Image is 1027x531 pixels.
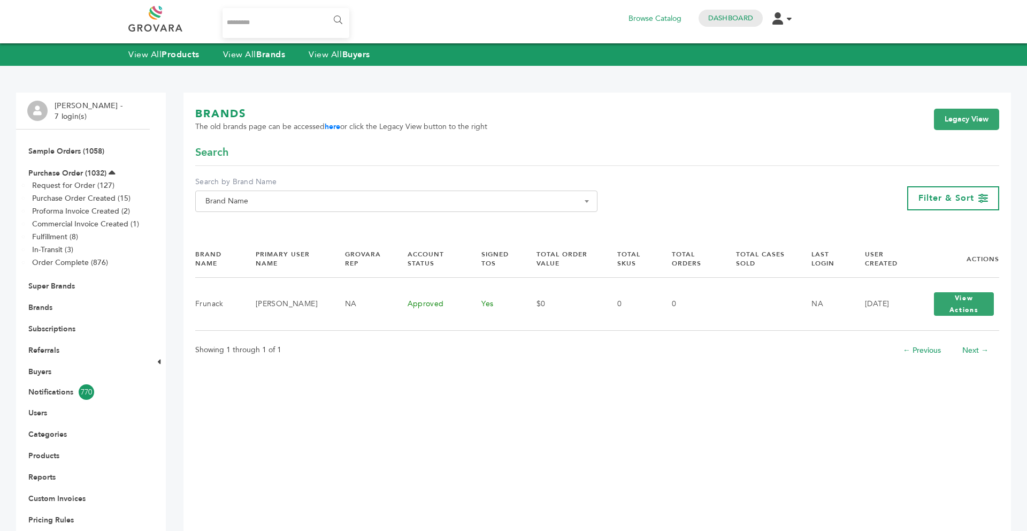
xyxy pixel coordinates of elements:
[195,344,281,356] p: Showing 1 through 1 of 1
[28,281,75,291] a: Super Brands
[309,49,370,60] a: View AllBuyers
[523,241,604,277] th: Total Order Value
[223,49,286,60] a: View AllBrands
[629,13,681,25] a: Browse Catalog
[28,324,75,334] a: Subscriptions
[28,494,86,504] a: Custom Invoices
[325,122,340,132] a: here
[28,515,74,525] a: Pricing Rules
[934,292,994,316] button: View Actions
[523,278,604,331] td: $0
[798,241,852,277] th: Last Login
[223,8,349,38] input: Search...
[723,241,799,277] th: Total Cases Sold
[195,107,487,122] h1: BRANDS
[28,168,106,178] a: Purchase Order (1032)
[27,101,48,121] img: profile.png
[201,194,592,209] span: Brand Name
[934,109,999,130] a: Legacy View
[658,278,723,331] td: 0
[32,232,78,242] a: Fulfillment (8)
[162,49,199,60] strong: Products
[28,302,52,313] a: Brands
[962,345,988,355] a: Next →
[798,278,852,331] td: NA
[195,278,242,331] td: Frunack
[32,193,131,203] a: Purchase Order Created (15)
[604,241,658,277] th: Total SKUs
[903,345,941,355] a: ← Previous
[28,429,67,439] a: Categories
[604,278,658,331] td: 0
[195,122,487,132] span: The old brands page can be accessed or click the Legacy View button to the right
[852,278,915,331] td: [DATE]
[28,146,104,156] a: Sample Orders (1058)
[708,13,753,23] a: Dashboard
[242,241,332,277] th: Primary User Name
[394,278,469,331] td: Approved
[32,206,130,216] a: Proforma Invoice Created (2)
[332,278,394,331] td: NA
[55,101,125,122] li: [PERSON_NAME] - 7 login(s)
[342,49,370,60] strong: Buyers
[32,219,139,229] a: Commercial Invoice Created (1)
[28,408,47,418] a: Users
[128,49,200,60] a: View AllProducts
[394,241,469,277] th: Account Status
[852,241,915,277] th: User Created
[28,345,59,355] a: Referrals
[195,241,242,277] th: Brand Name
[32,257,108,268] a: Order Complete (876)
[332,241,394,277] th: Grovara Rep
[195,177,597,187] label: Search by Brand Name
[256,49,285,60] strong: Brands
[195,191,597,212] span: Brand Name
[79,384,94,400] span: 770
[468,278,523,331] td: Yes
[32,180,114,191] a: Request for Order (127)
[32,245,73,255] a: In-Transit (3)
[658,241,723,277] th: Total Orders
[918,192,974,204] span: Filter & Sort
[28,472,56,482] a: Reports
[242,278,332,331] td: [PERSON_NAME]
[195,145,228,160] span: Search
[915,241,999,277] th: Actions
[28,367,51,377] a: Buyers
[468,241,523,277] th: Signed TOS
[28,384,137,400] a: Notifications770
[28,451,59,461] a: Products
